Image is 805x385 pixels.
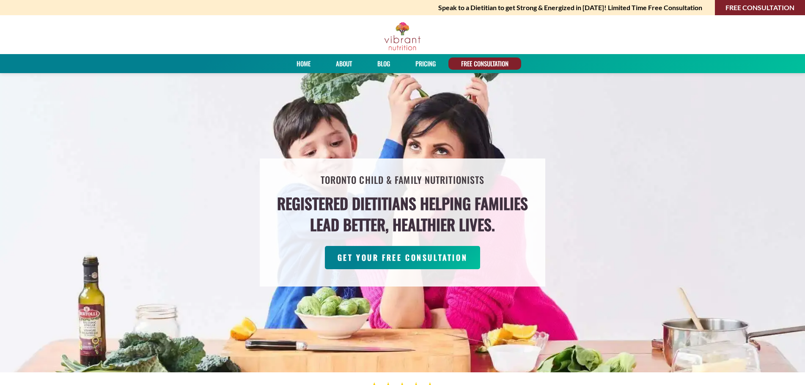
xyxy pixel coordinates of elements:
[458,57,511,70] a: FREE CONSULTATION
[384,22,421,51] img: Vibrant Nutrition
[374,57,393,70] a: Blog
[412,57,439,70] a: PRICING
[333,57,355,70] a: About
[325,246,481,269] a: GET YOUR FREE CONSULTATION
[294,57,313,70] a: Home
[438,2,702,14] strong: Speak to a Dietitian to get Strong & Energized in [DATE]! Limited Time Free Consultation
[321,172,485,188] h2: Toronto Child & Family Nutritionists
[277,193,528,235] h4: Registered Dietitians helping families lead better, healthier lives.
